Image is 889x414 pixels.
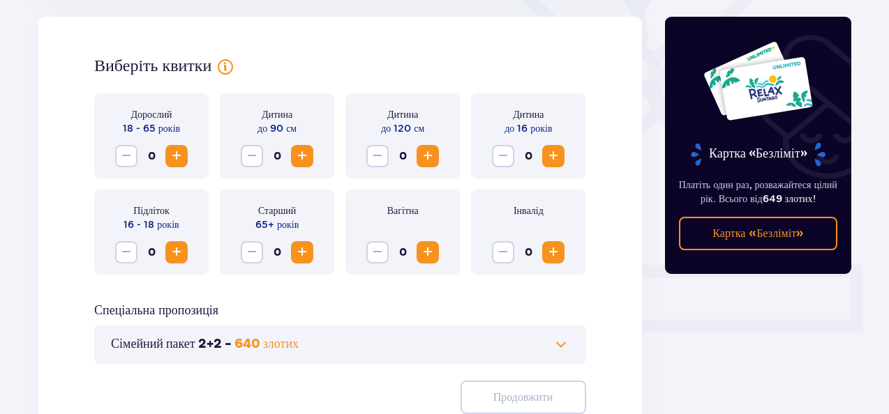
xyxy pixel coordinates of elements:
font: Підліток [133,205,170,216]
button: Збільшення [542,145,565,167]
font: 65+ років [255,219,299,230]
button: Збільшення [291,145,313,167]
font: 0 [274,245,281,259]
font: Дитина [387,109,418,120]
font: 0 [525,149,532,163]
font: Інвалід [514,205,544,216]
button: Збільшення [417,241,439,263]
button: Зменшення [115,145,137,167]
button: Збільшення [291,241,313,263]
button: Зменшення [366,145,389,167]
button: Збільшення [417,145,439,167]
button: Зменшення [115,241,137,263]
font: 0 [148,149,156,163]
button: Зменшення [492,145,514,167]
button: Зменшення [492,241,514,263]
button: Зменшення [241,241,263,263]
font: Виберіть квитки [94,56,211,77]
font: 16 - 18 років [124,219,179,230]
font: Картка «Безліміт» [712,228,803,239]
button: Продовжити [461,381,586,414]
font: Вагітна [387,205,419,216]
button: Збільшення [165,145,188,167]
a: Картка «Безліміт» [679,217,838,250]
font: Картка «Безліміт» [709,146,807,162]
button: Збільшення [542,241,565,263]
font: Сімейний пакет 2+2 - [111,336,232,352]
font: 0 [399,245,407,259]
font: Дитина [262,109,292,120]
font: Продовжити [493,392,553,403]
button: Збільшення [165,241,188,263]
font: до 90 см [257,123,297,134]
font: ! [813,193,816,204]
font: до 16 років [505,123,552,134]
font: Дорослий [130,109,172,120]
font: 0 [399,149,407,163]
button: Зменшення [241,145,263,167]
button: Зменшення [366,241,389,263]
font: 0 [274,149,281,163]
font: до 120 см [381,123,424,134]
font: 640 злотих [234,336,299,352]
img: Дві вхідні картки до Suntago з написом «UNLIMITED RELAX» на білому фоні з тропічним листям та сон... [703,40,814,121]
font: Дитина [513,109,544,120]
font: Спеціальна пропозиція [94,305,218,317]
font: 649 злотих [763,193,813,204]
font: Платіть один раз, розважайтеся цілий рік. Всього від [679,179,837,204]
button: Сімейний пакет 2+2 -640 злотих [111,336,569,353]
font: 0 [148,245,156,259]
font: 18 - 65 років [123,123,180,134]
font: 0 [525,245,532,259]
font: Старший [258,205,296,216]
